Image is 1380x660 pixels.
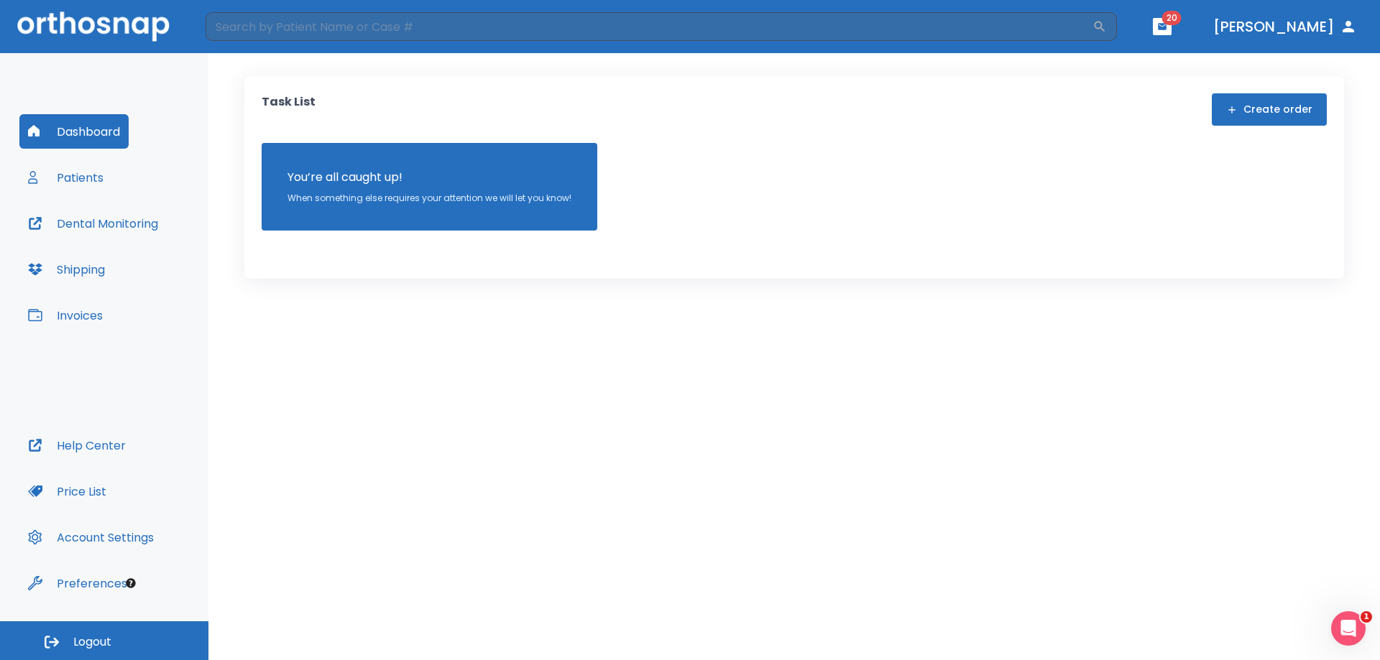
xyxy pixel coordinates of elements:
button: Price List [19,474,115,508]
button: Create order [1212,93,1327,126]
p: You’re all caught up! [287,169,571,186]
button: Help Center [19,428,134,463]
span: 1 [1361,611,1372,623]
button: Dashboard [19,114,129,149]
button: Shipping [19,252,114,287]
iframe: Intercom live chat [1331,611,1366,646]
p: When something else requires your attention we will let you know! [287,192,571,205]
button: Account Settings [19,520,162,554]
span: 20 [1162,11,1182,25]
p: Task List [262,93,316,126]
span: Logout [73,634,111,650]
button: [PERSON_NAME] [1207,14,1363,39]
button: Invoices [19,298,111,333]
img: Orthosnap [17,11,170,41]
button: Patients [19,160,112,195]
button: Dental Monitoring [19,206,167,241]
div: Tooltip anchor [124,577,137,590]
input: Search by Patient Name or Case # [206,12,1092,41]
button: Preferences [19,566,136,600]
